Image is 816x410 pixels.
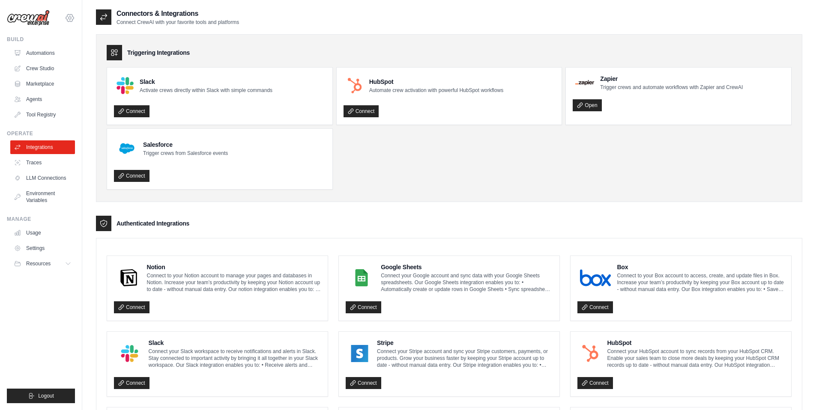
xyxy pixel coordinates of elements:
a: Connect [114,170,149,182]
img: Salesforce Logo [117,138,137,159]
a: Connect [577,377,613,389]
p: Connect your HubSpot account to sync records from your HubSpot CRM. Enable your sales team to clo... [607,348,784,368]
button: Logout [7,389,75,403]
img: Slack Logo [117,345,143,362]
span: Resources [26,260,51,267]
h4: Notion [147,263,321,271]
a: Marketplace [10,77,75,91]
h4: Slack [140,77,272,86]
h4: Slack [149,339,321,347]
a: Connect [346,301,381,313]
h4: Box [617,263,784,271]
p: Connect to your Notion account to manage your pages and databases in Notion. Increase your team’s... [147,272,321,293]
h4: Stripe [377,339,553,347]
p: Connect your Stripe account and sync your Stripe customers, payments, or products. Grow your busi... [377,348,553,368]
img: Logo [7,10,50,26]
div: Build [7,36,75,43]
h2: Connectors & Integrations [117,9,239,19]
h3: Triggering Integrations [127,48,190,57]
a: Connect [114,377,149,389]
h3: Authenticated Integrations [117,219,189,228]
p: Connect CrewAI with your favorite tools and platforms [117,19,239,26]
img: HubSpot Logo [346,77,363,94]
a: Connect [114,105,149,117]
a: Integrations [10,140,75,154]
a: Connect [577,301,613,313]
img: Slack Logo [117,77,134,94]
img: Stripe Logo [348,345,371,362]
a: Settings [10,241,75,255]
a: Connect [344,105,379,117]
a: Environment Variables [10,187,75,207]
div: Operate [7,130,75,137]
div: Manage [7,216,75,223]
a: Connect [346,377,381,389]
h4: Google Sheets [381,263,553,271]
p: Automate crew activation with powerful HubSpot workflows [369,87,503,94]
a: Tool Registry [10,108,75,122]
h4: HubSpot [607,339,784,347]
a: Connect [114,301,149,313]
a: Open [573,99,601,111]
h4: HubSpot [369,77,503,86]
p: Trigger crews from Salesforce events [143,150,228,157]
p: Activate crews directly within Slack with simple commands [140,87,272,94]
img: Box Logo [580,269,611,286]
a: Crew Studio [10,62,75,75]
img: Zapier Logo [575,80,594,85]
h4: Zapier [600,74,743,83]
a: Usage [10,226,75,240]
button: Resources [10,257,75,270]
p: Connect to your Box account to access, create, and update files in Box. Increase your team’s prod... [617,272,784,293]
img: HubSpot Logo [580,345,601,362]
a: Automations [10,46,75,60]
h4: Salesforce [143,140,228,149]
span: Logout [38,392,54,399]
a: LLM Connections [10,171,75,185]
p: Connect your Google account and sync data with your Google Sheets spreadsheets. Our Google Sheets... [381,272,553,293]
img: Notion Logo [117,269,141,286]
img: Google Sheets Logo [348,269,375,286]
a: Traces [10,156,75,169]
p: Connect your Slack workspace to receive notifications and alerts in Slack. Stay connected to impo... [149,348,321,368]
a: Agents [10,92,75,106]
p: Trigger crews and automate workflows with Zapier and CrewAI [600,84,743,91]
